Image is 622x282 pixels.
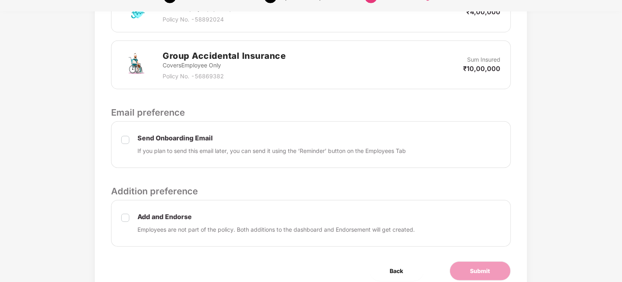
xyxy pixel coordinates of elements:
[163,15,267,24] p: Policy No. - 58892024
[111,105,510,119] p: Email preference
[370,261,424,281] button: Back
[390,267,403,276] span: Back
[121,50,150,80] img: svg+xml;base64,PHN2ZyB4bWxucz0iaHR0cDovL3d3dy53My5vcmcvMjAwMC9zdmciIHdpZHRoPSI3MiIgaGVpZ2h0PSI3Mi...
[163,61,286,70] p: Covers Employee Only
[467,7,501,16] p: ₹4,00,000
[111,184,510,198] p: Addition preference
[468,55,501,64] p: Sum Insured
[163,72,286,81] p: Policy No. - 56869382
[137,225,415,234] p: Employees are not part of the policy. Both additions to the dashboard and Endorsement will get cr...
[163,49,286,62] h2: Group Accidental Insurance
[137,213,415,221] p: Add and Endorse
[463,64,501,73] p: ₹10,00,000
[137,134,406,142] p: Send Onboarding Email
[137,146,406,155] p: If you plan to send this email later, you can send it using the ‘Reminder’ button on the Employee...
[450,261,511,281] button: Submit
